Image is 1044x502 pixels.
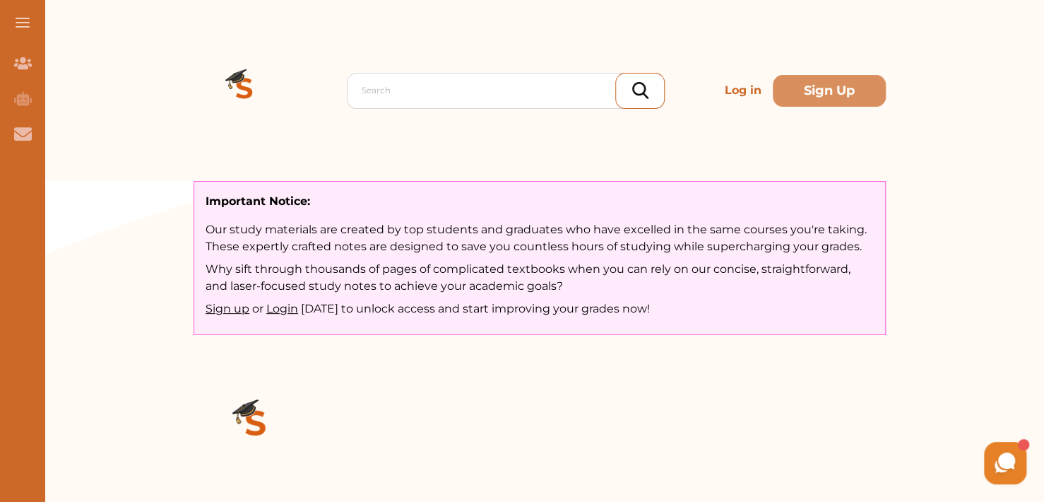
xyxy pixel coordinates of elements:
img: search_icon [632,82,648,99]
img: Logo [194,40,295,141]
p: Log in [719,76,767,105]
span: Login [266,302,298,315]
span: Sign up [206,302,249,315]
iframe: HelpCrunch [705,438,1030,488]
p: Our study materials are created by top students and graduates who have excelled in the same cours... [206,221,874,255]
img: Logo [194,363,318,488]
p: or [DATE] to unlock access and start improving your grades now! [206,300,874,317]
button: Sign Up [773,75,886,107]
p: Why sift through thousands of pages of complicated textbooks when you can rely on our concise, st... [206,261,874,295]
p: Important Notice: [206,193,874,210]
